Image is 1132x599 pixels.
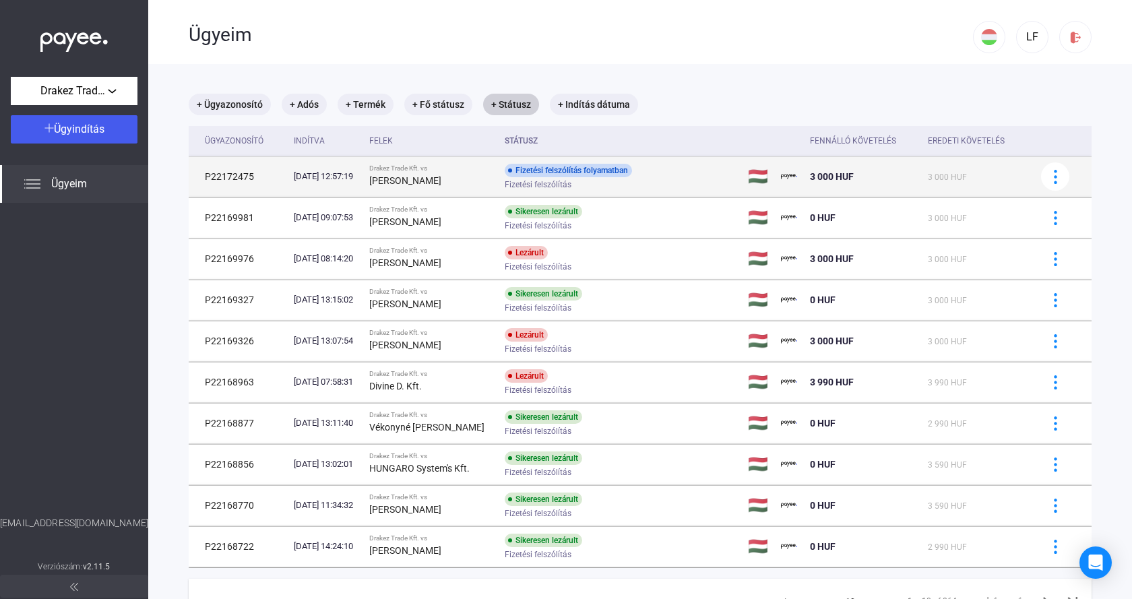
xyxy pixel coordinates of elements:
button: LF [1016,21,1048,53]
div: LF [1021,29,1044,45]
img: more-blue [1048,499,1063,513]
img: payee-logo [781,538,797,555]
strong: [PERSON_NAME] [369,257,441,268]
button: more-blue [1041,327,1069,355]
div: Felek [369,133,494,149]
strong: [PERSON_NAME] [369,298,441,309]
button: more-blue [1041,286,1069,314]
img: arrow-double-left-grey.svg [70,583,78,591]
img: payee-logo [781,292,797,308]
img: more-blue [1048,211,1063,225]
td: P22169327 [189,280,288,320]
td: 🇭🇺 [743,403,776,443]
mat-chip: + Termék [338,94,394,115]
div: [DATE] 13:02:01 [294,458,358,471]
img: payee-logo [781,251,797,267]
div: Drakez Trade Kft. vs [369,452,494,460]
div: Sikeresen lezárult [505,287,582,301]
td: P22168722 [189,526,288,567]
td: 🇭🇺 [743,444,776,484]
img: plus-white.svg [44,123,54,133]
img: more-blue [1048,293,1063,307]
div: Drakez Trade Kft. vs [369,288,494,296]
span: 3 000 HUF [928,337,967,346]
span: 3 590 HUF [928,501,967,511]
span: 3 000 HUF [810,336,854,346]
div: Eredeti követelés [928,133,1024,149]
td: P22168856 [189,444,288,484]
span: 0 HUF [810,459,836,470]
img: more-blue [1048,375,1063,389]
td: 🇭🇺 [743,321,776,361]
div: Indítva [294,133,325,149]
mat-chip: + Ügyazonosító [189,94,271,115]
td: P22169981 [189,197,288,238]
td: 🇭🇺 [743,280,776,320]
div: Sikeresen lezárult [505,493,582,506]
div: Sikeresen lezárult [505,410,582,424]
button: Drakez Trade Kft. [11,77,137,105]
img: more-blue [1048,334,1063,348]
div: Drakez Trade Kft. vs [369,164,494,172]
div: Sikeresen lezárult [505,205,582,218]
td: P22168963 [189,362,288,402]
div: Indítva [294,133,358,149]
span: 3 990 HUF [928,378,967,387]
td: P22169976 [189,239,288,279]
strong: [PERSON_NAME] [369,340,441,350]
span: Fizetési felszólítás [505,382,571,398]
img: more-blue [1048,170,1063,184]
button: logout-red [1059,21,1092,53]
td: 🇭🇺 [743,362,776,402]
span: 3 000 HUF [928,172,967,182]
img: payee-logo [781,168,797,185]
mat-chip: + Fő státusz [404,94,472,115]
td: P22168877 [189,403,288,443]
span: 3 590 HUF [928,460,967,470]
strong: HUNGARO System's Kft. [369,463,470,474]
mat-chip: + Indítás dátuma [550,94,638,115]
button: HU [973,21,1005,53]
div: [DATE] 13:07:54 [294,334,358,348]
img: payee-logo [781,456,797,472]
td: P22172475 [189,156,288,197]
div: Ügyeim [189,24,973,46]
div: [DATE] 11:34:32 [294,499,358,512]
button: more-blue [1041,203,1069,232]
mat-chip: + Adós [282,94,327,115]
div: Felek [369,133,393,149]
span: Ügyindítás [54,123,104,135]
td: 🇭🇺 [743,485,776,526]
button: more-blue [1041,162,1069,191]
td: P22168770 [189,485,288,526]
img: list.svg [24,176,40,192]
img: logout-red [1069,30,1083,44]
span: Fizetési felszólítás [505,423,571,439]
span: Fizetési felszólítás [505,218,571,234]
img: payee-logo [781,415,797,431]
strong: [PERSON_NAME] [369,216,441,227]
div: [DATE] 09:07:53 [294,211,358,224]
img: payee-logo [781,374,797,390]
span: 2 990 HUF [928,542,967,552]
div: Drakez Trade Kft. vs [369,206,494,214]
button: Ügyindítás [11,115,137,144]
span: Fizetési felszólítás [505,505,571,522]
img: more-blue [1048,540,1063,554]
div: Open Intercom Messenger [1079,546,1112,579]
img: more-blue [1048,458,1063,472]
td: 🇭🇺 [743,239,776,279]
span: 3 000 HUF [928,255,967,264]
div: Drakez Trade Kft. vs [369,329,494,337]
span: Fizetési felszólítás [505,300,571,316]
td: P22169326 [189,321,288,361]
div: Drakez Trade Kft. vs [369,534,494,542]
div: Eredeti követelés [928,133,1005,149]
span: 0 HUF [810,212,836,223]
span: 0 HUF [810,294,836,305]
span: 0 HUF [810,541,836,552]
img: HU [981,29,997,45]
span: Ügyeim [51,176,87,192]
div: Ügyazonosító [205,133,283,149]
button: more-blue [1041,409,1069,437]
